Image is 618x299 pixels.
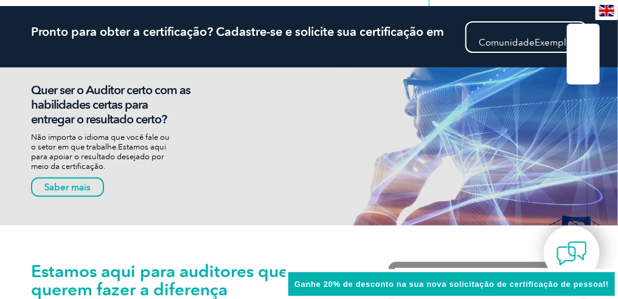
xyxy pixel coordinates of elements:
[31,177,104,197] a: Saber mais
[465,21,587,53] a: ComunidadeExemplar
[31,24,444,39] font: Pronto para obter a certificação? Cadastre-se e solicite sua certificação em
[31,132,170,151] font: Não importa o idioma que você fale ou o setor em que trabalhe.
[31,142,166,171] font: Estamos aqui para apoiar o resultado desejado por meio da certificação.
[535,37,574,48] font: Exemplar
[557,238,587,269] img: contact-chat.png
[294,280,609,289] font: Ganhe 20% de desconto na sua nova solicitação de certificação de pessoal!
[599,5,614,16] img: en
[44,182,91,193] font: Saber mais
[31,83,190,126] font: Quer ser o Auditor certo com as habilidades certas para entregar o resultado certo?
[479,37,535,48] font: Comunidade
